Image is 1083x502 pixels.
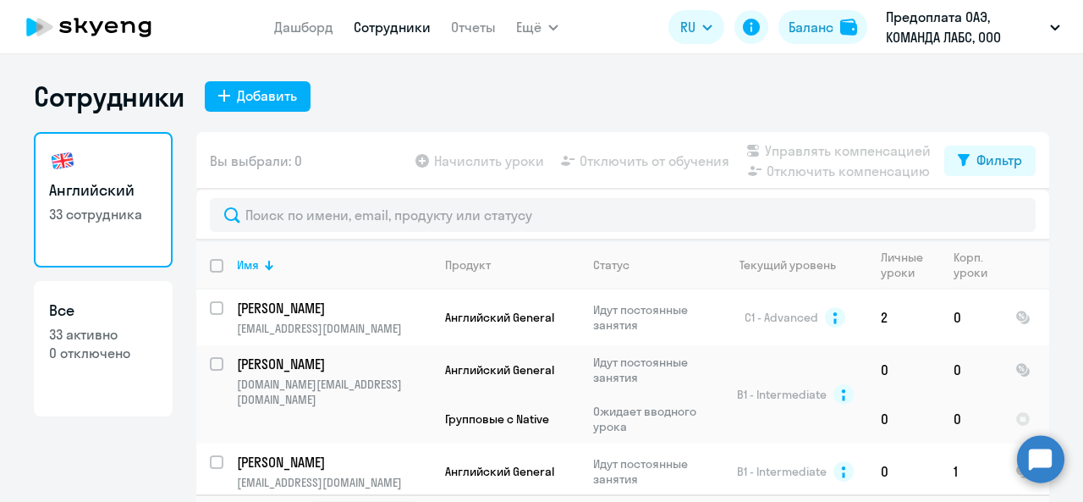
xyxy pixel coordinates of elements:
button: Балансbalance [778,10,867,44]
button: Фильтр [944,146,1036,176]
div: Корп. уроки [954,250,1001,280]
span: RU [680,17,695,37]
button: Добавить [205,81,311,112]
p: [PERSON_NAME] [237,299,428,317]
p: 0 отключено [49,344,157,362]
img: english [49,147,76,174]
td: 0 [867,345,940,394]
td: 1 [940,444,1002,499]
td: 0 [940,345,1002,394]
p: Идут постоянные занятия [593,355,709,385]
p: [EMAIL_ADDRESS][DOMAIN_NAME] [237,321,431,336]
a: Английский33 сотрудника [34,132,173,268]
div: Текущий уровень [723,257,866,273]
span: Английский General [445,362,554,378]
button: Предоплата ОАЭ, КОМАНДА ЛАБС, ООО [877,7,1069,47]
span: C1 - Advanced [745,310,818,325]
p: [PERSON_NAME] [237,453,428,472]
p: 33 активно [49,325,157,344]
td: 0 [940,290,1002,345]
p: Идут постоянные занятия [593,302,709,333]
input: Поиск по имени, email, продукту или статусу [210,198,1036,232]
button: RU [668,10,724,44]
a: Все33 активно0 отключено [34,281,173,416]
a: [PERSON_NAME] [237,453,431,472]
a: Сотрудники [354,19,431,36]
h3: Все [49,300,157,322]
p: Идут постоянные занятия [593,456,709,487]
p: [DOMAIN_NAME][EMAIL_ADDRESS][DOMAIN_NAME] [237,377,431,407]
div: Имя [237,257,259,273]
div: Баланс [789,17,833,37]
h3: Английский [49,179,157,201]
a: Дашборд [274,19,333,36]
p: Предоплата ОАЭ, КОМАНДА ЛАБС, ООО [886,7,1043,47]
span: Ещё [516,17,541,37]
h1: Сотрудники [34,80,184,113]
div: Добавить [237,86,297,106]
div: Статус [593,257,629,273]
span: B1 - Intermediate [737,464,827,479]
span: Английский General [445,310,554,325]
a: Отчеты [451,19,496,36]
div: Личные уроки [881,250,939,280]
span: Вы выбрали: 0 [210,151,302,171]
td: 0 [940,394,1002,444]
td: 0 [867,394,940,444]
div: Фильтр [976,150,1022,170]
a: [PERSON_NAME] [237,355,431,373]
span: B1 - Intermediate [737,387,827,402]
div: Продукт [445,257,491,273]
p: [PERSON_NAME] [237,355,428,373]
a: [PERSON_NAME] [237,299,431,317]
div: Имя [237,257,431,273]
img: balance [840,19,857,36]
p: 33 сотрудника [49,205,157,223]
span: Групповые с Native [445,411,549,427]
div: Текущий уровень [739,257,836,273]
button: Ещё [516,10,558,44]
td: 2 [867,290,940,345]
p: [EMAIL_ADDRESS][DOMAIN_NAME] [237,475,431,490]
td: 0 [867,444,940,499]
p: Ожидает вводного урока [593,404,709,434]
span: Английский General [445,464,554,479]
